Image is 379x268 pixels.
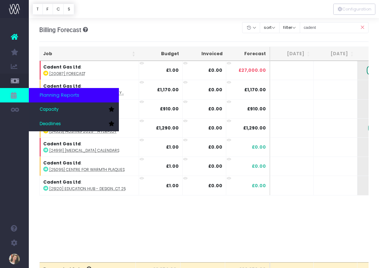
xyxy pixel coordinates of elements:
abbr: [25120] Education Hub - Design and Build - Oct 25 [49,186,126,192]
strong: £1.00 [166,144,179,150]
strong: £0.00 [208,183,222,189]
th: Forecast [226,47,270,61]
span: Planning Reports [40,92,79,99]
strong: Cadent Gas Ltd [43,83,81,89]
span: £910.00 [247,106,266,112]
span: £1,290.00 [243,125,266,131]
strong: £910.00 [160,106,179,112]
th: Invoiced [183,47,226,61]
abbr: [25095] Centre for Warmth Plaques [49,167,125,172]
th: Aug 25: activate to sort column ascending [270,47,314,61]
td: : [40,80,139,99]
button: C [53,4,64,15]
span: Deadlines [40,121,61,127]
td: : [40,61,139,80]
strong: Cadent Gas Ltd [43,179,81,185]
button: filter [279,22,300,33]
div: Vertical button group [32,4,74,15]
td: : [40,176,139,195]
abbr: [20087] Forecast [49,71,85,76]
th: Job: activate to sort column ascending [40,47,139,61]
button: T [32,4,43,15]
strong: £1,170.00 [157,87,179,93]
span: £0.00 [252,144,266,150]
strong: £0.00 [208,144,222,150]
strong: £0.00 [208,125,222,131]
td: : [40,137,139,157]
a: Deadlines [29,117,119,131]
strong: £1.00 [166,163,179,169]
abbr: [24991] Dementia Calendars [49,148,119,153]
strong: £1.00 [166,67,179,73]
span: Billing Forecast [39,26,81,34]
span: £27,000.00 [238,67,266,74]
strong: Cadent Gas Ltd [43,160,81,166]
strong: £0.00 [208,163,222,169]
td: : [40,157,139,176]
strong: Cadent Gas Ltd [43,64,81,70]
strong: £1,290.00 [156,125,179,131]
button: S [63,4,74,15]
a: Capacity [29,102,119,117]
button: F [43,4,53,15]
strong: £0.00 [208,67,222,73]
th: Sep 25: activate to sort column ascending [314,47,357,61]
img: images/default_profile_image.png [9,254,20,264]
strong: £0.00 [208,106,222,112]
strong: Cadent Gas Ltd [43,141,81,147]
th: Budget [139,47,183,61]
button: sort [260,22,280,33]
abbr: [24325] Hosting 2025 - HyDeploy [49,129,117,134]
span: Capacity [40,106,59,113]
span: £1,170.00 [244,87,266,93]
div: Vertical button group [333,4,375,15]
input: Search... [300,22,369,33]
button: Configuration [333,4,375,15]
span: £0.00 [252,183,266,189]
strong: £0.00 [208,87,222,93]
span: £0.00 [252,163,266,170]
strong: £1.00 [166,183,179,189]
